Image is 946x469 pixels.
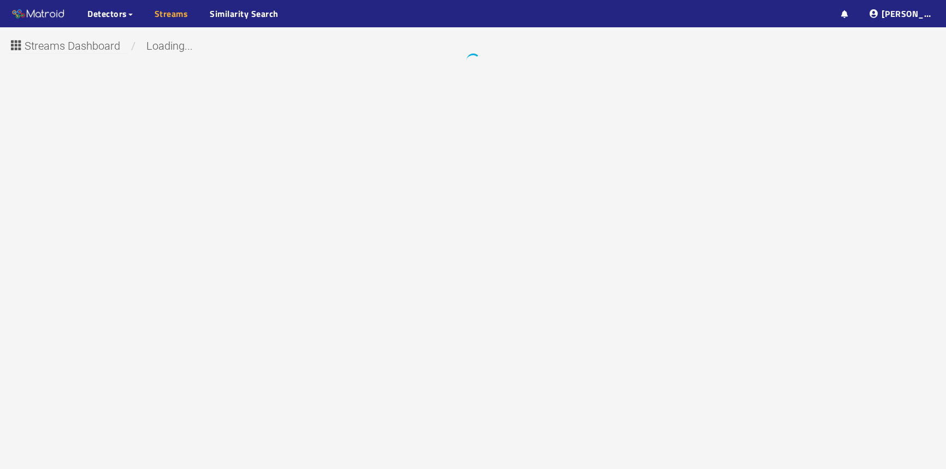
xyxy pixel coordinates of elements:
[87,7,127,20] span: Detectors
[11,6,66,22] img: Matroid logo
[210,7,279,20] a: Similarity Search
[128,39,138,52] span: /
[138,39,201,52] span: loading...
[25,38,120,55] span: Streams Dashboard
[8,35,128,53] button: Streams Dashboard
[155,7,188,20] a: Streams
[8,43,128,51] a: Streams Dashboard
